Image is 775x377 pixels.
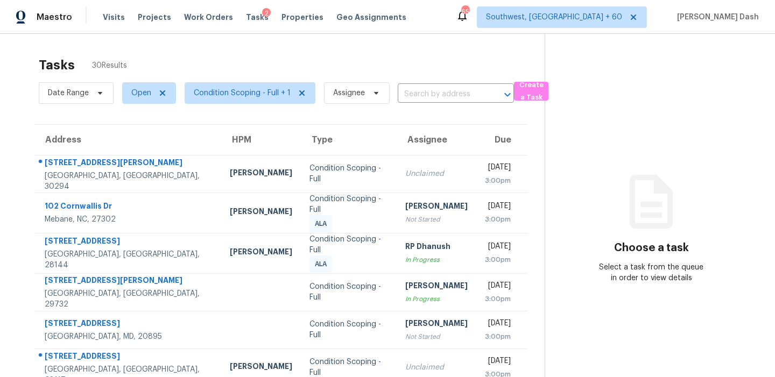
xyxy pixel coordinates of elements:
div: 3:00pm [485,254,511,265]
div: [STREET_ADDRESS][PERSON_NAME] [45,275,213,288]
div: [STREET_ADDRESS] [45,318,213,331]
div: [DATE] [485,355,511,369]
input: Search by address [398,86,484,103]
div: [PERSON_NAME] [230,206,292,219]
th: HPM [221,125,301,155]
div: Condition Scoping - Full [309,319,388,340]
h2: Tasks [39,60,75,70]
th: Address [34,125,221,155]
div: Select a task from the queue in order to view details [598,262,705,283]
span: Date Range [48,88,89,98]
div: [GEOGRAPHIC_DATA], [GEOGRAPHIC_DATA], 30294 [45,170,213,192]
th: Assignee [397,125,476,155]
div: In Progress [405,254,468,265]
div: [DATE] [485,280,511,294]
div: Condition Scoping - Full [309,194,388,215]
div: [PERSON_NAME] [405,201,468,214]
div: [PERSON_NAME] [230,167,292,181]
span: Geo Assignments [336,12,406,23]
div: [DATE] [485,318,511,331]
button: Open [500,87,515,102]
div: 3:00pm [485,294,511,304]
div: [GEOGRAPHIC_DATA], [GEOGRAPHIC_DATA], 28144 [45,249,213,271]
div: Condition Scoping - Full [309,234,388,255]
span: Work Orders [184,12,233,23]
span: Condition Scoping - Full + 1 [194,88,291,98]
div: [STREET_ADDRESS] [45,351,213,364]
div: 2 [262,8,271,19]
span: Projects [138,12,171,23]
div: [DATE] [485,162,511,175]
div: Mebane, NC, 27302 [45,214,213,225]
div: [PERSON_NAME] [405,280,468,294]
button: Create a Task [514,82,548,101]
span: Maestro [37,12,72,23]
div: [GEOGRAPHIC_DATA], [GEOGRAPHIC_DATA], 29732 [45,288,213,310]
div: In Progress [405,294,468,304]
span: Southwest, [GEOGRAPHIC_DATA] + 60 [486,12,622,23]
span: Properties [281,12,323,23]
span: Assignee [333,88,365,98]
span: ALA [315,259,331,269]
div: [STREET_ADDRESS][PERSON_NAME] [45,157,213,170]
span: ALA [315,218,331,229]
div: [DATE] [485,241,511,254]
div: 3:00pm [485,175,511,186]
div: Unclaimed [405,168,468,179]
div: Not Started [405,214,468,225]
h3: Choose a task [614,243,689,253]
div: [PERSON_NAME] [230,246,292,260]
div: [STREET_ADDRESS] [45,236,213,249]
div: Condition Scoping - Full [309,163,388,184]
div: [DATE] [485,201,511,214]
div: Unclaimed [405,362,468,373]
span: Tasks [246,13,269,21]
div: 3:00pm [485,214,511,225]
div: 657 [461,6,469,17]
th: Due [476,125,527,155]
span: [PERSON_NAME] Dash [673,12,759,23]
span: Create a Task [519,79,543,104]
div: [GEOGRAPHIC_DATA], MD, 20895 [45,331,213,342]
div: 3:00pm [485,331,511,342]
div: 102 Cornwallis Dr [45,201,213,214]
th: Type [301,125,397,155]
span: Visits [103,12,125,23]
div: [PERSON_NAME] [230,361,292,374]
span: 30 Results [92,60,127,71]
div: Condition Scoping - Full [309,281,388,303]
div: RP Dhanush [405,241,468,254]
div: [PERSON_NAME] [405,318,468,331]
span: Open [131,88,151,98]
div: Not Started [405,331,468,342]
